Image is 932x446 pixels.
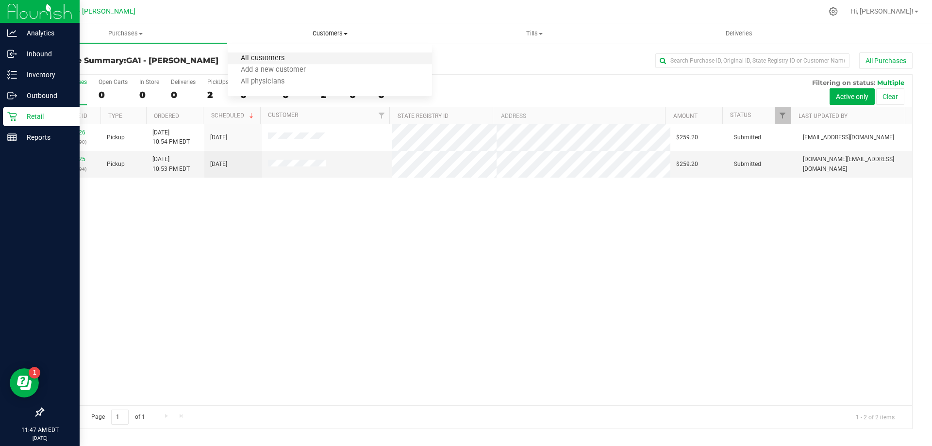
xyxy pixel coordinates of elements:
p: [DATE] [4,434,75,442]
a: Filter [373,107,389,124]
span: Multiple [877,79,904,86]
p: Reports [17,132,75,143]
a: Ordered [154,113,179,119]
a: Filter [775,107,791,124]
a: Purchases [23,23,228,44]
span: $259.20 [676,160,698,169]
iframe: Resource center [10,368,39,397]
div: 0 [171,89,196,100]
p: Outbound [17,90,75,101]
span: [DATE] 10:53 PM EDT [152,155,190,173]
span: All customers [228,54,298,63]
span: Page of 1 [83,410,153,425]
span: Add a new customer [228,66,319,74]
p: Retail [17,111,75,122]
a: Tills [432,23,636,44]
h3: Purchase Summary: [43,56,333,65]
p: Inventory [17,69,75,81]
a: State Registry ID [398,113,449,119]
input: 1 [111,410,129,425]
p: 11:47 AM EDT [4,426,75,434]
a: Customers All customers Add a new customer All physicians [228,23,432,44]
span: Pickup [107,133,125,142]
a: Amount [673,113,698,119]
inline-svg: Reports [7,132,17,142]
div: 2 [207,89,229,100]
a: Deliveries [637,23,841,44]
p: Analytics [17,27,75,39]
button: Clear [876,88,904,105]
span: Customers [228,29,432,38]
button: All Purchases [859,52,913,69]
div: PickUps [207,79,229,85]
a: Type [108,113,122,119]
inline-svg: Analytics [7,28,17,38]
inline-svg: Retail [7,112,17,121]
span: [DATE] [210,160,227,169]
span: Deliveries [713,29,766,38]
inline-svg: Outbound [7,91,17,100]
span: GA1 - [PERSON_NAME] [126,56,218,65]
div: Open Carts [99,79,128,85]
div: In Store [139,79,159,85]
span: [DATE] [210,133,227,142]
span: Hi, [PERSON_NAME]! [850,7,914,15]
input: Search Purchase ID, Original ID, State Registry ID or Customer Name... [655,53,849,68]
span: [DATE] 10:54 PM EDT [152,128,190,147]
span: Submitted [734,133,761,142]
button: Active only [830,88,875,105]
a: Status [730,112,751,118]
div: Manage settings [827,7,839,16]
a: Customer [268,112,298,118]
div: 0 [139,89,159,100]
p: Inbound [17,48,75,60]
iframe: Resource center unread badge [29,367,40,379]
span: GA1 - [PERSON_NAME] [63,7,135,16]
span: 1 - 2 of 2 items [848,410,902,424]
a: Scheduled [211,112,255,119]
span: Tills [433,29,636,38]
inline-svg: Inbound [7,49,17,59]
th: Address [493,107,665,124]
span: [DOMAIN_NAME][EMAIL_ADDRESS][DOMAIN_NAME] [803,155,906,173]
div: Deliveries [171,79,196,85]
span: [EMAIL_ADDRESS][DOMAIN_NAME] [803,133,894,142]
span: Filtering on status: [812,79,875,86]
span: Purchases [24,29,227,38]
span: Pickup [107,160,125,169]
div: 0 [99,89,128,100]
span: Submitted [734,160,761,169]
a: Last Updated By [799,113,848,119]
span: All physicians [228,78,298,86]
inline-svg: Inventory [7,70,17,80]
span: $259.20 [676,133,698,142]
